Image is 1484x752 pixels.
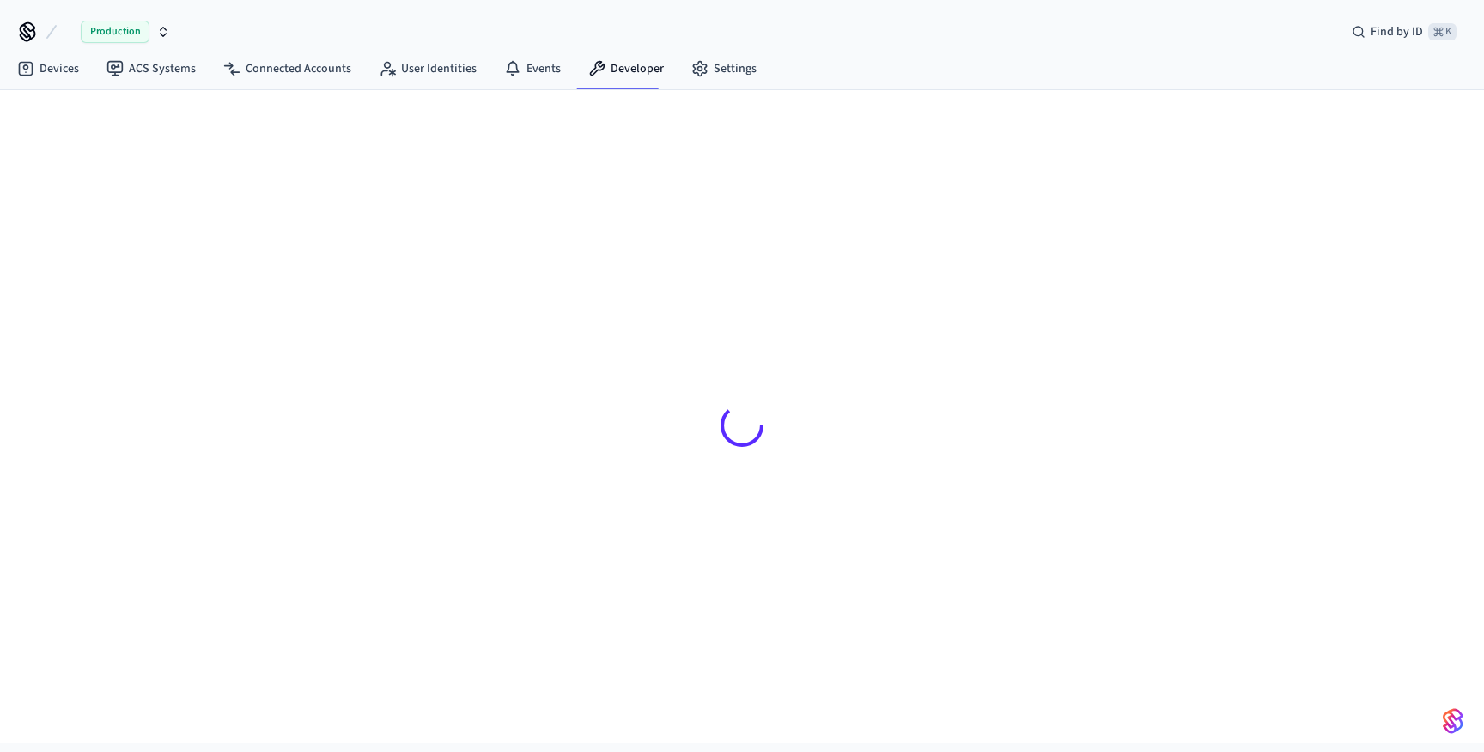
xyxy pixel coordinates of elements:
[81,21,149,43] span: Production
[1443,707,1463,735] img: SeamLogoGradient.69752ec5.svg
[575,53,678,84] a: Developer
[678,53,770,84] a: Settings
[3,53,93,84] a: Devices
[1371,23,1423,40] span: Find by ID
[365,53,490,84] a: User Identities
[490,53,575,84] a: Events
[93,53,210,84] a: ACS Systems
[210,53,365,84] a: Connected Accounts
[1338,16,1470,47] div: Find by ID⌘ K
[1428,23,1457,40] span: ⌘ K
